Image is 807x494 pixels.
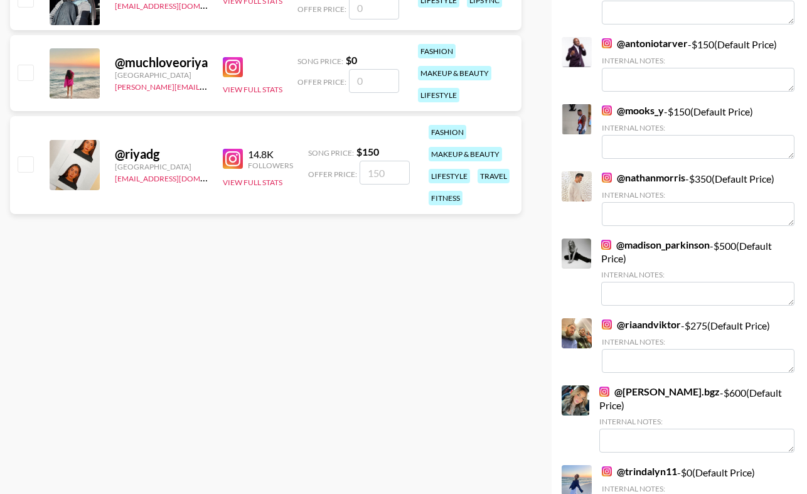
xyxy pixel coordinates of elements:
div: @ muchloveoriya [115,55,208,70]
div: - $ 275 (Default Price) [602,318,794,373]
img: Instagram [602,319,612,330]
img: Instagram [599,387,609,397]
img: Instagram [602,173,612,183]
span: Song Price: [297,56,343,66]
div: - $ 150 (Default Price) [602,37,794,92]
span: Song Price: [308,148,354,158]
a: @madison_parkinson [601,239,710,251]
button: View Full Stats [223,85,282,94]
div: - $ 350 (Default Price) [602,171,794,226]
a: @antoniotarver [602,37,688,50]
img: Instagram [601,240,611,250]
a: @[PERSON_NAME].bgz [599,385,720,398]
div: Internal Notes: [601,270,794,279]
div: Internal Notes: [599,417,794,426]
div: fashion [418,44,456,58]
input: 0 [349,69,399,93]
div: lifestyle [418,88,459,102]
span: Offer Price: [308,169,357,179]
div: - $ 150 (Default Price) [602,104,794,159]
a: @trindalyn11 [602,465,677,478]
a: @riaandviktor [602,318,681,331]
a: @mooks_y [602,104,664,117]
div: @ riyadg [115,146,208,162]
strong: $ 150 [356,146,379,158]
div: makeup & beauty [429,147,502,161]
strong: $ 0 [346,54,357,66]
div: fitness [429,191,462,205]
div: [GEOGRAPHIC_DATA] [115,70,208,80]
div: makeup & beauty [418,66,491,80]
span: Offer Price: [297,4,346,14]
div: Internal Notes: [602,123,794,132]
div: fashion [429,125,466,139]
div: [GEOGRAPHIC_DATA] [115,162,208,171]
a: [EMAIL_ADDRESS][DOMAIN_NAME] [115,171,241,183]
div: - $ 600 (Default Price) [599,385,794,453]
div: - $ 500 (Default Price) [601,239,794,306]
div: Internal Notes: [602,337,794,346]
img: Instagram [602,38,612,48]
img: Instagram [602,466,612,476]
a: @nathanmorris [602,171,685,184]
span: Offer Price: [297,77,346,87]
a: [PERSON_NAME][EMAIL_ADDRESS][DOMAIN_NAME] [115,80,301,92]
img: Instagram [223,149,243,169]
div: Internal Notes: [602,190,794,200]
div: Internal Notes: [602,56,794,65]
img: Instagram [602,105,612,115]
div: Internal Notes: [602,484,794,493]
div: lifestyle [429,169,470,183]
input: 150 [360,161,410,185]
div: travel [478,169,510,183]
div: Followers [248,161,293,170]
div: 14.8K [248,148,293,161]
img: Instagram [223,57,243,77]
button: View Full Stats [223,178,282,187]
